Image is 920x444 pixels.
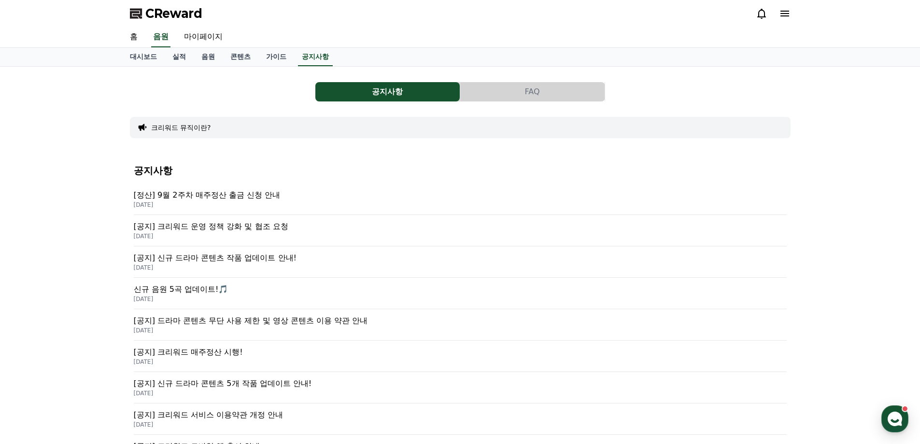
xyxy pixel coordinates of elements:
a: 홈 [122,27,145,47]
p: [정산] 9월 2주차 매주정산 출금 신청 안내 [134,189,787,201]
p: [공지] 신규 드라마 콘텐츠 5개 작품 업데이트 안내! [134,378,787,389]
p: [DATE] [134,327,787,334]
h4: 공지사항 [134,165,787,176]
p: [DATE] [134,295,787,303]
p: [공지] 크리워드 서비스 이용약관 개정 안내 [134,409,787,421]
a: [공지] 크리워드 매주정산 시행! [DATE] [134,341,787,372]
p: [DATE] [134,264,787,272]
p: [DATE] [134,358,787,366]
a: [공지] 드라마 콘텐츠 무단 사용 제한 및 영상 콘텐츠 이용 약관 안내 [DATE] [134,309,787,341]
a: 콘텐츠 [223,48,258,66]
span: 대화 [88,321,100,329]
a: 실적 [165,48,194,66]
a: 음원 [194,48,223,66]
a: [공지] 크리워드 서비스 이용약관 개정 안내 [DATE] [134,403,787,435]
a: 가이드 [258,48,294,66]
p: [공지] 크리워드 운영 정책 강화 및 협조 요청 [134,221,787,232]
a: [정산] 9월 2주차 매주정산 출금 신청 안내 [DATE] [134,184,787,215]
a: CReward [130,6,202,21]
a: 설정 [125,306,185,330]
p: [공지] 크리워드 매주정산 시행! [134,346,787,358]
a: [공지] 크리워드 운영 정책 강화 및 협조 요청 [DATE] [134,215,787,246]
span: 설정 [149,321,161,329]
p: [DATE] [134,421,787,429]
a: 마이페이지 [176,27,230,47]
span: CReward [145,6,202,21]
a: 홈 [3,306,64,330]
span: 홈 [30,321,36,329]
p: [공지] 신규 드라마 콘텐츠 작품 업데이트 안내! [134,252,787,264]
p: [DATE] [134,232,787,240]
a: 대화 [64,306,125,330]
a: 공지사항 [298,48,333,66]
p: [DATE] [134,389,787,397]
a: 신규 음원 5곡 업데이트!🎵 [DATE] [134,278,787,309]
button: 크리워드 뮤직이란? [151,123,211,132]
button: 공지사항 [315,82,460,101]
p: 신규 음원 5곡 업데이트!🎵 [134,284,787,295]
a: [공지] 신규 드라마 콘텐츠 작품 업데이트 안내! [DATE] [134,246,787,278]
button: FAQ [460,82,605,101]
a: 대시보드 [122,48,165,66]
p: [DATE] [134,201,787,209]
a: [공지] 신규 드라마 콘텐츠 5개 작품 업데이트 안내! [DATE] [134,372,787,403]
a: 음원 [151,27,170,47]
p: [공지] 드라마 콘텐츠 무단 사용 제한 및 영상 콘텐츠 이용 약관 안내 [134,315,787,327]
